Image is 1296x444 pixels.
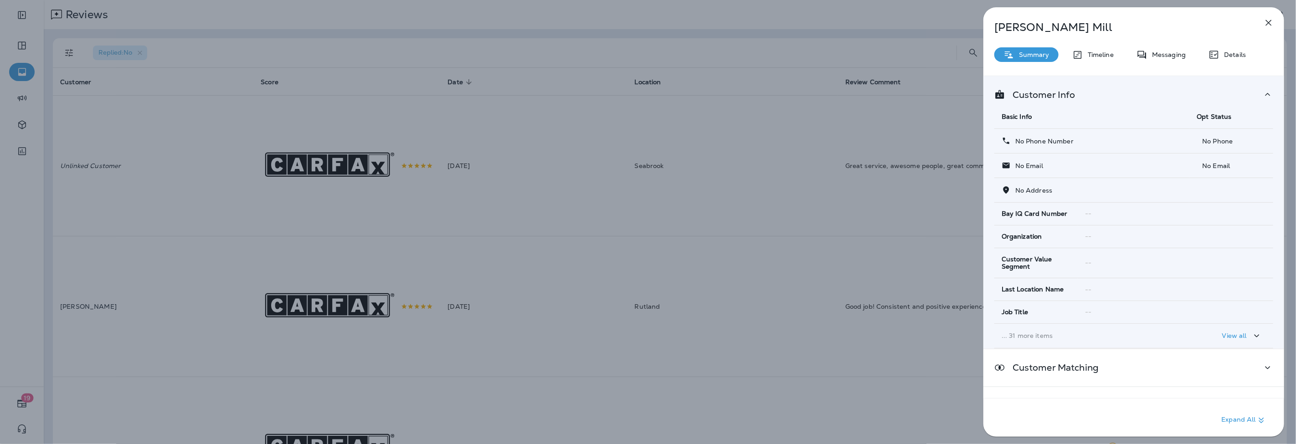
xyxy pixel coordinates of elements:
p: Details [1219,51,1246,58]
button: View all [1219,327,1266,344]
p: Timeline [1083,51,1114,58]
p: Customer Matching [1005,364,1099,371]
p: No Phone Number [1011,138,1074,145]
button: Expand All [1218,412,1270,429]
span: Basic Info [1002,112,1032,121]
span: Customer Value Segment [1002,255,1071,271]
p: Customer Info [1005,91,1075,98]
p: [PERSON_NAME] Mill [994,21,1243,34]
span: -- [1085,286,1092,294]
span: -- [1085,308,1092,316]
p: ... 31 more items [1002,332,1182,339]
p: Messaging [1147,51,1186,58]
span: Opt Status [1197,112,1231,121]
p: No Email [1011,162,1043,169]
p: No Email [1197,162,1266,169]
p: No Phone [1197,138,1266,145]
span: -- [1085,209,1092,218]
span: Last Location Name [1002,286,1064,293]
p: View all [1222,332,1247,339]
p: No Address [1011,187,1052,194]
span: Organization [1002,233,1042,240]
span: Job Title [1002,308,1028,316]
span: Bay IQ Card Number [1002,210,1068,218]
p: Expand All [1222,415,1267,426]
p: Summary [1014,51,1049,58]
span: -- [1085,232,1092,240]
span: -- [1085,259,1092,267]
